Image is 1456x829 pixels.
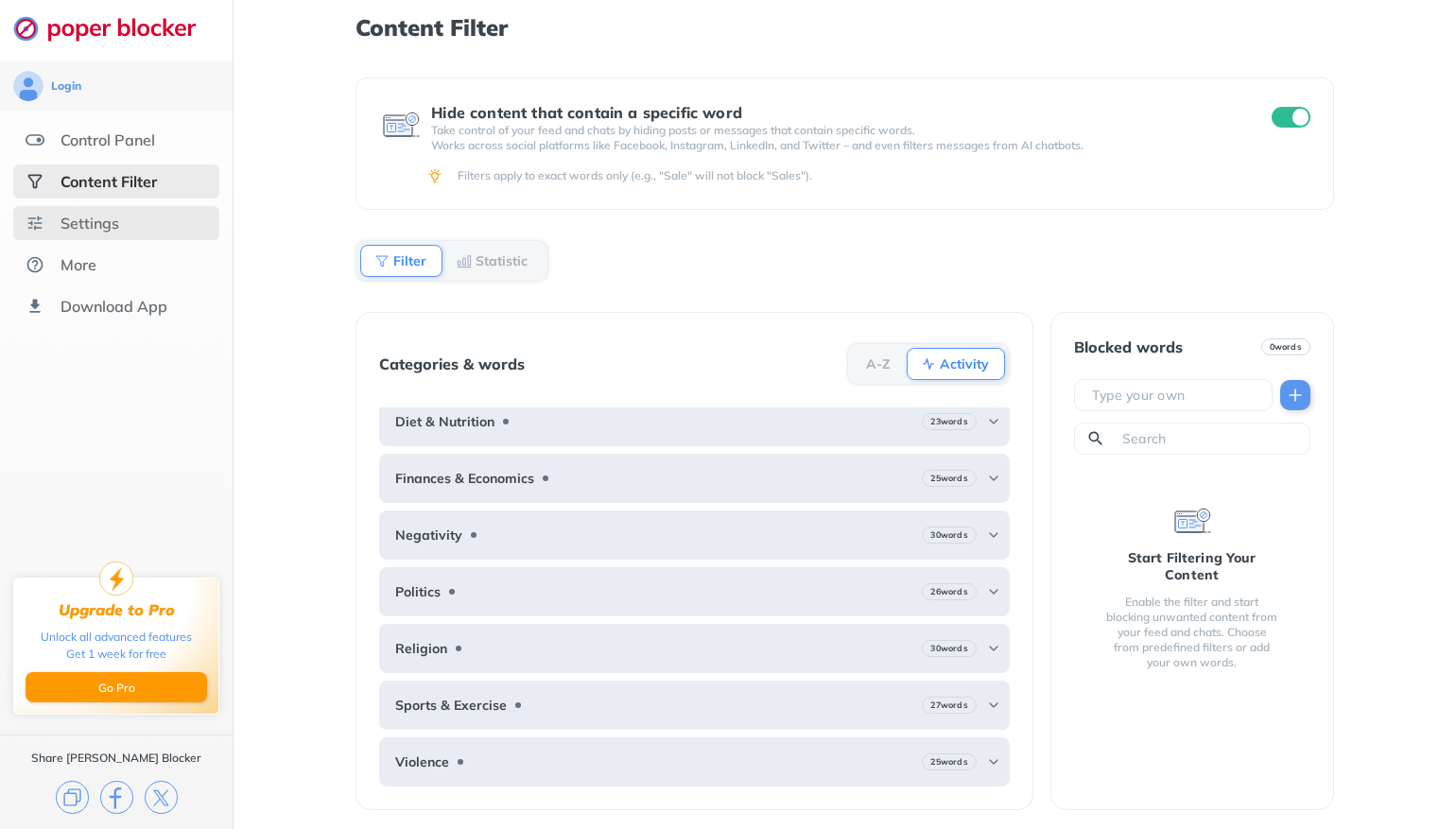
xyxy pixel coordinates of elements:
[26,297,44,316] img: download-app.svg
[1270,340,1302,354] b: 0 words
[395,584,441,599] b: Politics
[930,528,967,542] b: 30 words
[395,641,447,656] b: Religion
[355,15,1333,40] h1: Content Filter
[61,172,157,191] div: Content Filter
[374,253,390,268] img: Filter
[13,71,43,101] img: avatar.svg
[930,415,967,428] b: 23 words
[431,138,1237,153] p: Works across social platforms like Facebook, Instagram, LinkedIn, and Twitter – and even filters ...
[26,130,44,149] img: features.svg
[66,646,166,663] div: Get 1 week for free
[145,781,178,814] img: x.svg
[395,527,462,543] b: Negativity
[1120,429,1302,448] input: Search
[61,297,167,316] div: Download App
[930,472,967,485] b: 25 words
[26,255,44,274] img: about.svg
[61,214,119,233] div: Settings
[940,358,989,370] b: Activity
[99,561,133,596] img: upgrade-to-pro.svg
[26,214,44,233] img: settings.svg
[61,130,155,149] div: Control Panel
[930,755,967,769] b: 25 words
[56,781,89,814] img: copy.svg
[930,585,967,598] b: 26 words
[395,471,534,486] b: Finances & Economics
[476,255,528,267] b: Statistic
[100,781,133,814] img: facebook.svg
[31,751,201,766] div: Share [PERSON_NAME] Blocker
[379,355,525,372] div: Categories & words
[395,754,449,769] b: Violence
[51,78,81,94] div: Login
[457,253,472,268] img: Statistic
[41,629,192,646] div: Unlock all advanced features
[431,123,1237,138] p: Take control of your feed and chats by hiding posts or messages that contain specific words.
[26,672,207,702] button: Go Pro
[59,601,175,619] div: Upgrade to Pro
[930,642,967,655] b: 30 words
[1104,549,1280,583] div: Start Filtering Your Content
[13,15,217,42] img: logo-webpage.svg
[393,255,426,267] b: Filter
[395,698,507,713] b: Sports & Exercise
[431,104,1237,121] div: Hide content that contain a specific word
[930,699,967,712] b: 27 words
[866,358,891,370] b: A-Z
[61,255,96,274] div: More
[1090,386,1264,405] input: Type your own
[26,172,44,191] img: social-selected.svg
[921,356,936,371] img: Activity
[458,168,1307,183] div: Filters apply to exact words only (e.g., "Sale" will not block "Sales").
[395,414,494,429] b: Diet & Nutrition
[1074,338,1183,355] div: Blocked words
[1104,595,1280,670] div: Enable the filter and start blocking unwanted content from your feed and chats. Choose from prede...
